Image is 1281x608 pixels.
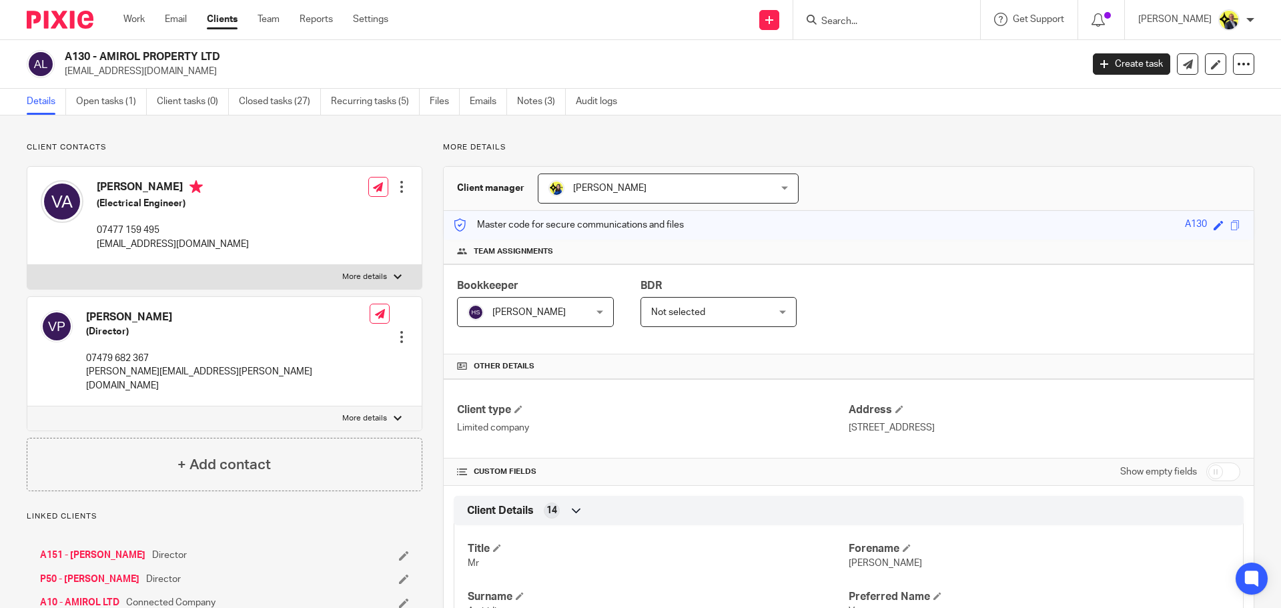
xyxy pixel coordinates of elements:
[1218,9,1240,31] img: Dan-Starbridge%20(1).jpg
[41,180,83,223] img: svg%3E
[849,421,1240,434] p: [STREET_ADDRESS]
[146,573,181,586] span: Director
[454,218,684,232] p: Master code for secure communications and files
[123,13,145,26] a: Work
[576,89,627,115] a: Audit logs
[1093,53,1170,75] a: Create task
[474,246,553,257] span: Team assignments
[97,197,249,210] h5: (Electrical Engineer)
[820,16,940,28] input: Search
[76,89,147,115] a: Open tasks (1)
[342,272,387,282] p: More details
[457,421,849,434] p: Limited company
[474,361,534,372] span: Other details
[651,308,705,317] span: Not selected
[517,89,566,115] a: Notes (3)
[492,308,566,317] span: [PERSON_NAME]
[353,13,388,26] a: Settings
[430,89,460,115] a: Files
[468,559,479,568] span: Mr
[86,352,370,365] p: 07479 682 367
[640,280,662,291] span: BDR
[548,180,564,196] img: Bobo-Starbridge%201.jpg
[849,403,1240,417] h4: Address
[258,13,280,26] a: Team
[457,467,849,477] h4: CUSTOM FIELDS
[165,13,187,26] a: Email
[457,280,518,291] span: Bookkeeper
[849,559,922,568] span: [PERSON_NAME]
[470,89,507,115] a: Emails
[40,573,139,586] a: P50 - [PERSON_NAME]
[1120,465,1197,479] label: Show empty fields
[27,11,93,29] img: Pixie
[546,504,557,517] span: 14
[468,542,849,556] h4: Title
[97,224,249,237] p: 07477 159 495
[849,542,1230,556] h4: Forename
[342,413,387,424] p: More details
[467,504,534,518] span: Client Details
[41,310,73,342] img: svg%3E
[177,454,271,475] h4: + Add contact
[40,549,145,562] a: A151 - [PERSON_NAME]
[27,89,66,115] a: Details
[157,89,229,115] a: Client tasks (0)
[849,590,1230,604] h4: Preferred Name
[27,50,55,78] img: svg%3E
[331,89,420,115] a: Recurring tasks (5)
[97,238,249,251] p: [EMAIL_ADDRESS][DOMAIN_NAME]
[152,549,187,562] span: Director
[27,511,422,522] p: Linked clients
[189,180,203,194] i: Primary
[97,180,249,197] h4: [PERSON_NAME]
[1013,15,1064,24] span: Get Support
[86,365,370,392] p: [PERSON_NAME][EMAIL_ADDRESS][PERSON_NAME][DOMAIN_NAME]
[1185,218,1207,233] div: A130
[1138,13,1212,26] p: [PERSON_NAME]
[65,65,1073,78] p: [EMAIL_ADDRESS][DOMAIN_NAME]
[468,590,849,604] h4: Surname
[457,182,524,195] h3: Client manager
[468,304,484,320] img: svg%3E
[239,89,321,115] a: Closed tasks (27)
[207,13,238,26] a: Clients
[65,50,871,64] h2: A130 - AMIROL PROPERTY LTD
[86,310,370,324] h4: [PERSON_NAME]
[443,142,1254,153] p: More details
[457,403,849,417] h4: Client type
[86,325,370,338] h5: (Director)
[300,13,333,26] a: Reports
[27,142,422,153] p: Client contacts
[573,184,647,193] span: [PERSON_NAME]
